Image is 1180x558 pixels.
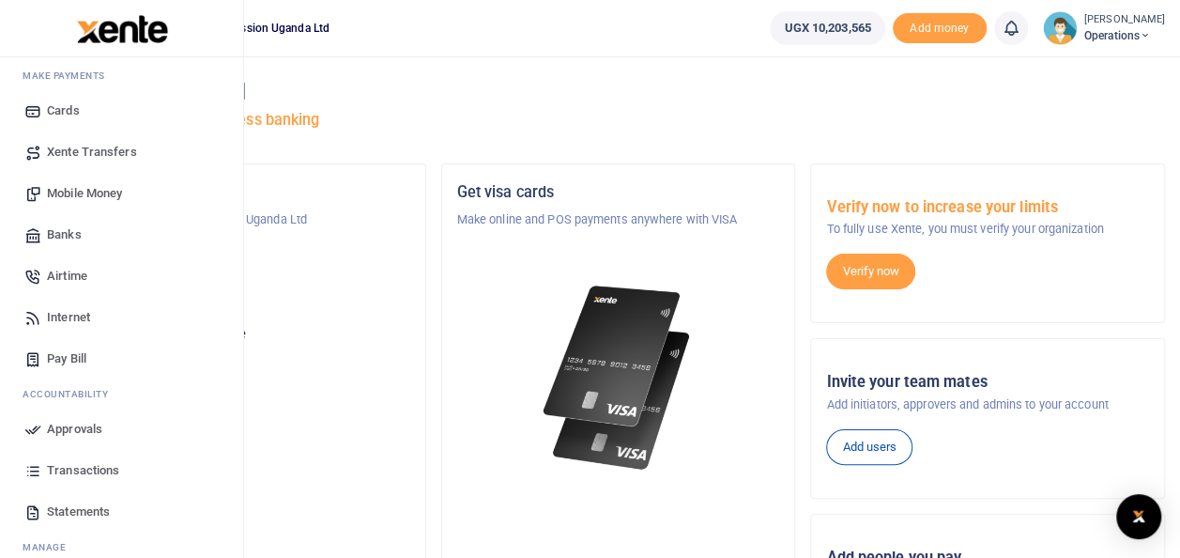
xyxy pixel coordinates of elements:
p: Make online and POS payments anywhere with VISA [457,210,780,229]
a: Add money [893,20,987,34]
li: M [15,61,228,90]
h5: Get visa cards [457,183,780,202]
p: To fully use Xente, you must verify your organization [826,220,1149,239]
div: Open Intercom Messenger [1116,494,1161,539]
h5: Account [87,256,410,274]
p: International Justice Mission Uganda Ltd [87,210,410,229]
img: profile-user [1043,11,1077,45]
p: Add initiators, approvers and admins to your account [826,395,1149,414]
a: Pay Bill [15,338,228,380]
span: Transactions [47,461,119,480]
span: Banks [47,225,82,244]
p: Your current account balance [87,325,410,344]
a: Statements [15,491,228,533]
button: Close [728,537,747,557]
span: Mobile Money [47,184,122,203]
span: Pay Bill [47,349,86,368]
a: Cards [15,90,228,132]
img: xente-_physical_cards.png [538,274,699,482]
a: Approvals [15,409,228,450]
small: [PERSON_NAME] [1084,12,1165,28]
a: Verify now [826,254,915,289]
li: Toup your wallet [893,13,987,44]
p: Operations [87,284,410,302]
li: Ac [15,380,228,409]
a: Banks [15,214,228,256]
h4: Hello [PERSON_NAME] [71,81,1165,101]
span: Add money [893,13,987,44]
a: Airtime [15,256,228,297]
span: Airtime [47,267,87,286]
a: Internet [15,297,228,338]
a: Mobile Money [15,173,228,214]
a: profile-user [PERSON_NAME] Operations [1043,11,1165,45]
span: Statements [47,503,110,521]
a: Add users [826,429,912,465]
img: logo-large [77,15,168,43]
h5: Verify now to increase your limits [826,198,1149,217]
h5: Organization [87,183,410,202]
li: Wallet ballance [762,11,892,45]
span: Internet [47,308,90,327]
span: UGX 10,203,565 [784,19,870,38]
a: Transactions [15,450,228,491]
span: Xente Transfers [47,143,137,162]
span: ake Payments [32,69,105,83]
h5: Welcome to better business banking [71,111,1165,130]
h5: UGX 10,203,565 [87,349,410,367]
a: Xente Transfers [15,132,228,173]
span: countability [37,387,108,401]
a: logo-small logo-large logo-large [75,21,168,35]
h5: Invite your team mates [826,373,1149,392]
span: Approvals [47,420,102,439]
span: anage [32,540,67,554]
a: UGX 10,203,565 [770,11,884,45]
span: Operations [1084,27,1165,44]
span: Cards [47,101,80,120]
